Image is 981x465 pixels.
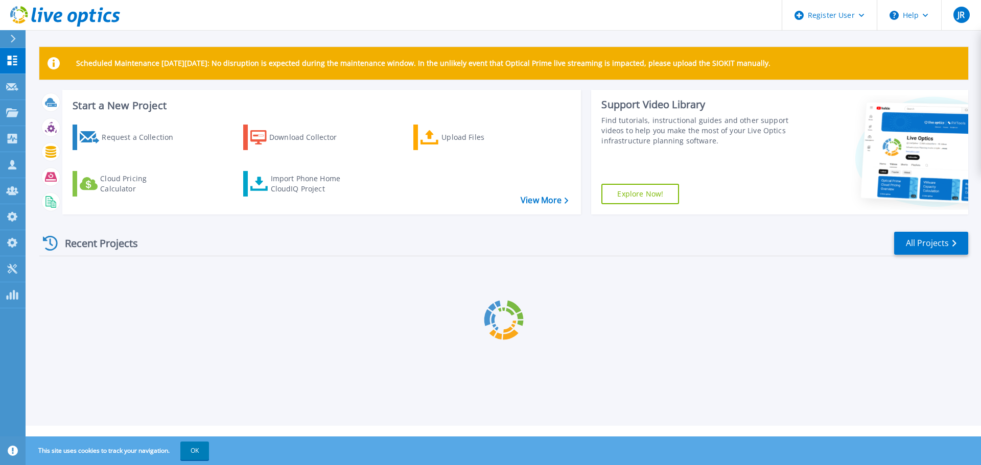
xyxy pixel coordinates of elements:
[180,442,209,460] button: OK
[243,125,357,150] a: Download Collector
[73,100,568,111] h3: Start a New Project
[894,232,968,255] a: All Projects
[269,127,351,148] div: Download Collector
[521,195,568,205] a: View More
[73,171,186,197] a: Cloud Pricing Calculator
[28,442,209,460] span: This site uses cookies to track your navigation.
[100,174,182,194] div: Cloud Pricing Calculator
[601,184,679,204] a: Explore Now!
[601,115,793,146] div: Find tutorials, instructional guides and other support videos to help you make the most of your L...
[441,127,523,148] div: Upload Files
[957,11,965,19] span: JR
[413,125,527,150] a: Upload Files
[102,127,183,148] div: Request a Collection
[39,231,152,256] div: Recent Projects
[76,59,770,67] p: Scheduled Maintenance [DATE][DATE]: No disruption is expected during the maintenance window. In t...
[601,98,793,111] div: Support Video Library
[271,174,351,194] div: Import Phone Home CloudIQ Project
[73,125,186,150] a: Request a Collection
